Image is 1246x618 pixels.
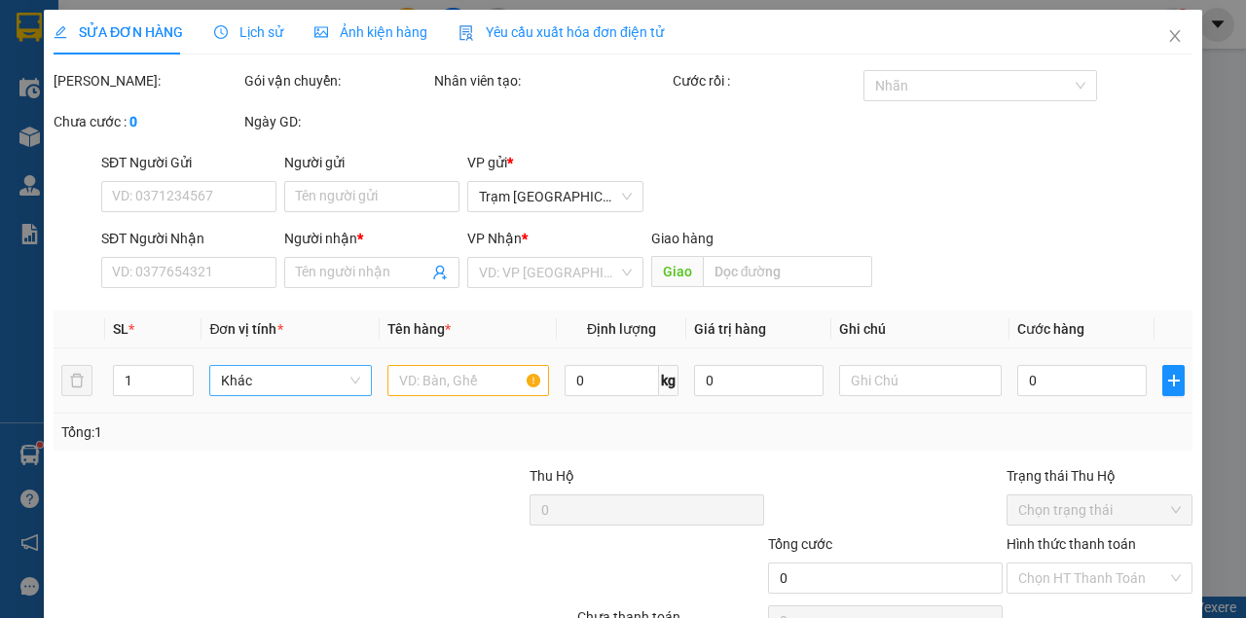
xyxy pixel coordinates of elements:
[659,365,678,396] span: kg
[839,365,1001,396] input: Ghi Chú
[214,24,283,40] span: Lịch sử
[101,152,276,173] div: SĐT Người Gửi
[702,256,871,287] input: Dọc đường
[54,70,240,91] div: [PERSON_NAME]:
[467,231,522,246] span: VP Nhận
[387,365,549,396] input: VD: Bàn, Ghế
[831,310,1008,348] th: Ghi chú
[1167,28,1183,44] span: close
[54,25,67,39] span: edit
[134,107,229,144] b: Khóm 7 - Thị Trấn Sông Đốc
[54,111,240,132] div: Chưa cước :
[768,536,832,552] span: Tổng cước
[587,321,656,337] span: Định lượng
[650,231,713,246] span: Giao hàng
[221,366,359,395] span: Khác
[1016,321,1083,337] span: Cước hàng
[214,25,228,39] span: clock-circle
[673,70,860,91] div: Cước rồi :
[284,228,459,249] div: Người nhận
[113,321,128,337] span: SL
[134,108,148,122] span: environment
[1148,10,1202,64] button: Close
[434,70,669,91] div: Nhân viên tạo:
[1163,373,1184,388] span: plus
[432,265,448,280] span: user-add
[244,111,431,132] div: Ngày GD:
[284,152,459,173] div: Người gửi
[1006,536,1135,552] label: Hình thức thanh toán
[458,24,664,40] span: Yêu cầu xuất hóa đơn điện tử
[244,70,431,91] div: Gói vận chuyển:
[209,321,282,337] span: Đơn vị tính
[10,10,78,78] img: logo.jpg
[134,83,259,104] li: VP Trạm Sông Đốc
[530,468,574,484] span: Thu Hộ
[54,24,183,40] span: SỬA ĐƠN HÀNG
[61,421,483,443] div: Tổng: 1
[458,25,474,41] img: icon
[129,114,137,129] b: 0
[1006,465,1192,487] div: Trạng thái Thu Hộ
[1162,365,1185,396] button: plus
[10,83,134,147] li: VP Trạm [GEOGRAPHIC_DATA]
[387,321,451,337] span: Tên hàng
[1017,495,1181,525] span: Chọn trạng thái
[467,152,642,173] div: VP gửi
[314,25,328,39] span: picture
[314,24,427,40] span: Ảnh kiện hàng
[650,256,702,287] span: Giao
[101,228,276,249] div: SĐT Người Nhận
[694,321,766,337] span: Giá trị hàng
[479,182,631,211] span: Trạm Sài Gòn
[10,10,282,47] li: Xe Khách THẮNG
[61,365,92,396] button: delete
